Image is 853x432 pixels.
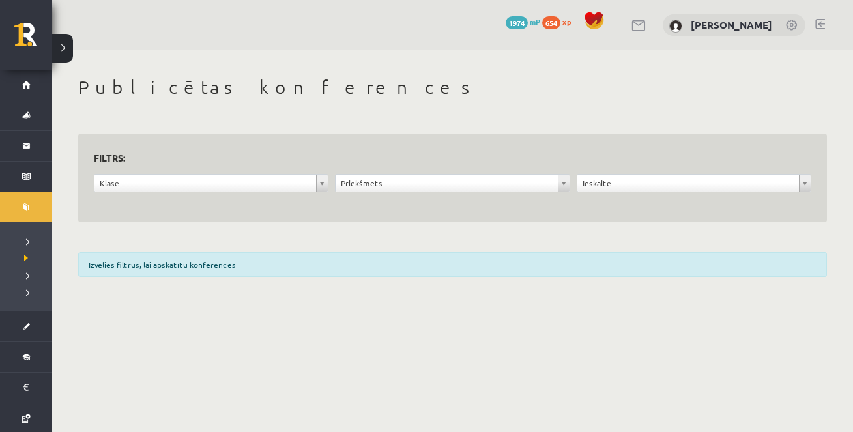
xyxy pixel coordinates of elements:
[583,175,794,192] span: Ieskaite
[530,16,540,27] span: mP
[691,18,772,31] a: [PERSON_NAME]
[336,175,569,192] a: Priekšmets
[94,175,328,192] a: Klase
[78,76,827,98] h1: Publicētas konferences
[542,16,560,29] span: 654
[78,252,827,277] div: Izvēlies filtrus, lai apskatītu konferences
[669,20,682,33] img: Diāna Abbasova
[506,16,528,29] span: 1974
[562,16,571,27] span: xp
[542,16,577,27] a: 654 xp
[341,175,552,192] span: Priekšmets
[506,16,540,27] a: 1974 mP
[100,175,311,192] span: Klase
[94,149,796,167] h3: Filtrs:
[14,23,52,55] a: Rīgas 1. Tālmācības vidusskola
[577,175,811,192] a: Ieskaite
